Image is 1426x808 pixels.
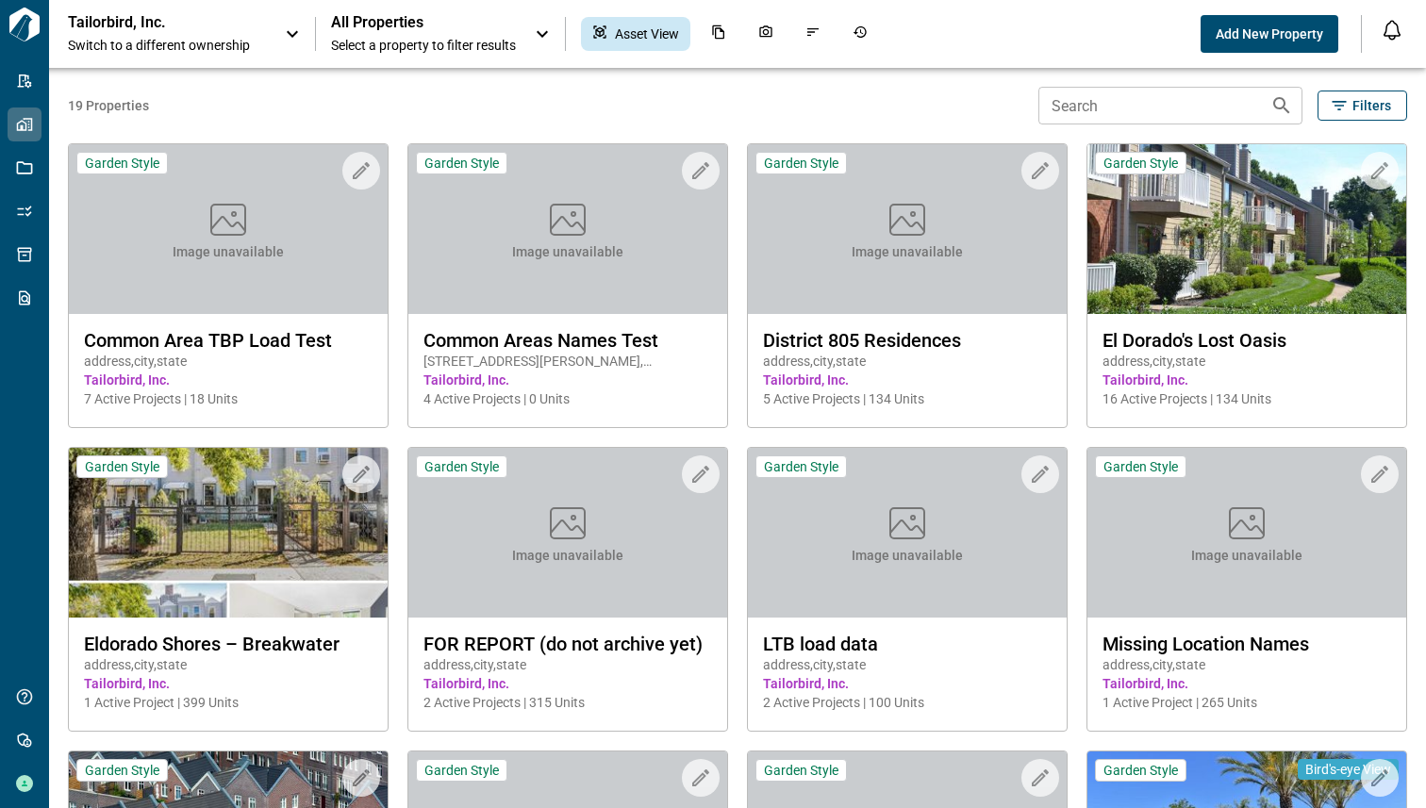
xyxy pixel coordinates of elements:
[1263,87,1301,124] button: Search properties
[763,674,1052,693] span: Tailorbird, Inc.
[764,155,838,172] span: Garden Style
[1201,15,1338,53] button: Add New Property
[841,17,879,51] div: Job History
[763,633,1052,655] span: LTB load data
[1318,91,1407,121] button: Filters
[331,13,516,32] span: All Properties
[1103,389,1391,408] span: 16 Active Projects | 134 Units
[84,329,373,352] span: Common Area TBP Load Test
[1103,655,1391,674] span: address , city , state
[84,633,373,655] span: Eldorado Shores – Breakwater
[68,96,1031,115] span: 19 Properties
[1087,144,1406,314] img: property-asset
[85,458,159,475] span: Garden Style
[424,155,499,172] span: Garden Style
[763,329,1052,352] span: District 805 Residences
[512,242,623,261] span: Image unavailable
[763,371,1052,389] span: Tailorbird, Inc.
[1191,546,1302,565] span: Image unavailable
[68,13,238,32] p: Tailorbird, Inc.
[423,633,712,655] span: FOR REPORT (do not archive yet)
[763,655,1052,674] span: address , city , state
[1377,15,1407,45] button: Open notification feed
[1103,371,1391,389] span: Tailorbird, Inc.
[84,352,373,371] span: address , city , state
[68,36,266,55] span: Switch to a different ownership
[424,458,499,475] span: Garden Style
[173,242,284,261] span: Image unavailable
[1216,25,1323,43] span: Add New Property
[85,155,159,172] span: Garden Style
[84,674,373,693] span: Tailorbird, Inc.
[1352,96,1391,115] span: Filters
[423,693,712,712] span: 2 Active Projects | 315 Units
[581,17,690,51] div: Asset View
[1103,352,1391,371] span: address , city , state
[852,546,963,565] span: Image unavailable
[423,389,712,408] span: 4 Active Projects | 0 Units
[69,448,388,618] img: property-asset
[423,674,712,693] span: Tailorbird, Inc.
[1103,155,1178,172] span: Garden Style
[423,371,712,389] span: Tailorbird, Inc.
[423,655,712,674] span: address , city , state
[764,458,838,475] span: Garden Style
[84,655,373,674] span: address , city , state
[763,389,1052,408] span: 5 Active Projects | 134 Units
[424,762,499,779] span: Garden Style
[84,693,373,712] span: 1 Active Project | 399 Units
[1103,458,1178,475] span: Garden Style
[423,329,712,352] span: Common Areas Names Test
[1103,633,1391,655] span: Missing Location Names
[84,371,373,389] span: Tailorbird, Inc.
[331,36,516,55] span: Select a property to filter results
[700,17,738,51] div: Documents
[1305,761,1391,778] span: Bird's-eye View
[747,17,785,51] div: Photos
[512,546,623,565] span: Image unavailable
[615,25,679,43] span: Asset View
[85,762,159,779] span: Garden Style
[423,352,712,371] span: [STREET_ADDRESS][PERSON_NAME] , [GEOGRAPHIC_DATA] , NJ
[1103,329,1391,352] span: El Dorado's Lost Oasis
[763,693,1052,712] span: 2 Active Projects | 100 Units
[84,389,373,408] span: 7 Active Projects | 18 Units
[763,352,1052,371] span: address , city , state
[764,762,838,779] span: Garden Style
[794,17,832,51] div: Issues & Info
[1103,674,1391,693] span: Tailorbird, Inc.
[1103,762,1178,779] span: Garden Style
[1103,693,1391,712] span: 1 Active Project | 265 Units
[852,242,963,261] span: Image unavailable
